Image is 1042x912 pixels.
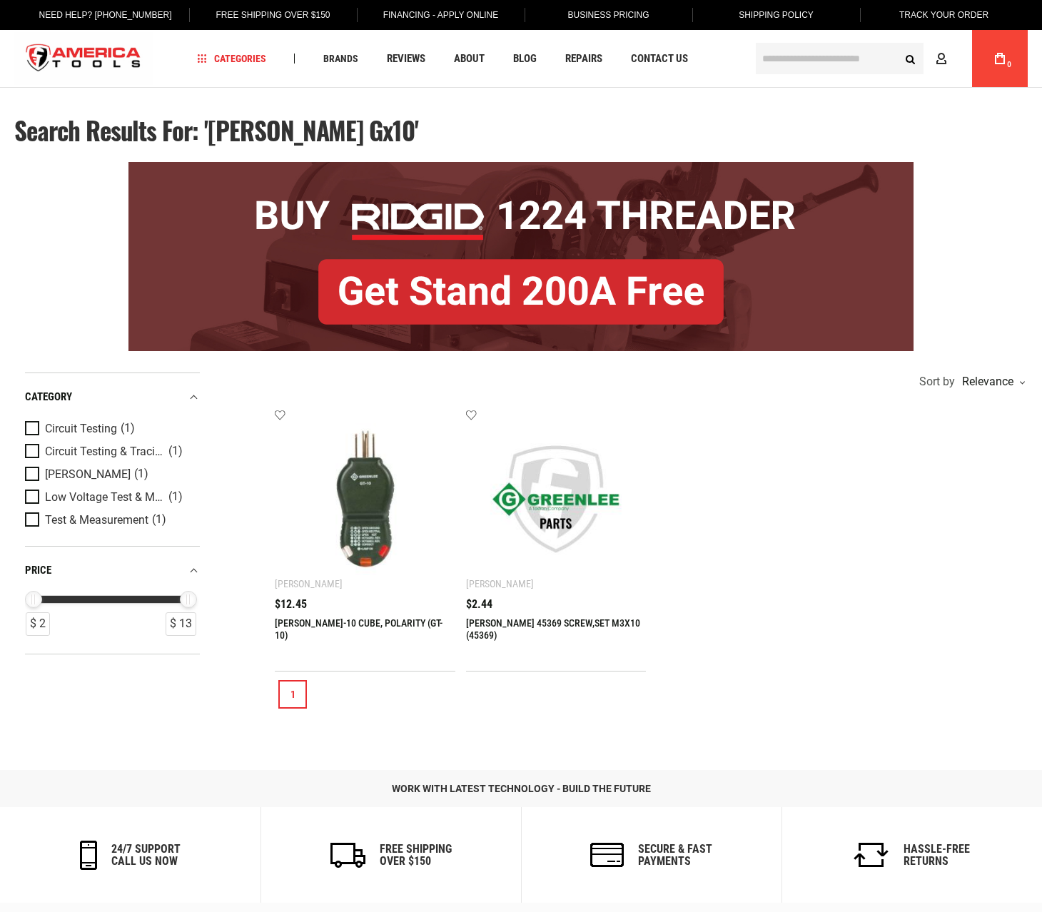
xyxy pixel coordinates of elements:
[168,445,183,457] span: (1)
[466,578,534,589] div: [PERSON_NAME]
[128,162,914,351] img: BOGO: Buy RIDGID® 1224 Threader, Get Stand 200A Free!
[45,422,117,435] span: Circuit Testing
[14,32,153,86] a: store logo
[454,54,485,64] span: About
[904,843,970,868] h6: Hassle-Free Returns
[513,54,537,64] span: Blog
[45,514,148,527] span: Test & Measurement
[45,445,165,458] span: Circuit Testing & Tracing
[317,49,365,69] a: Brands
[1007,61,1011,69] span: 0
[638,843,712,868] h6: secure & fast payments
[275,599,307,610] span: $12.45
[289,423,441,575] img: GREENLEE GT-10 CUBE, POLARITY (GT-10)
[25,561,200,580] div: price
[480,423,632,575] img: Greenlee 45369 SCREW,SET M3X10 (45369)
[25,421,196,437] a: Circuit Testing (1)
[198,54,266,64] span: Categories
[507,49,543,69] a: Blog
[278,680,307,709] a: 1
[447,49,491,69] a: About
[45,468,131,481] span: [PERSON_NAME]
[739,10,814,20] span: Shipping Policy
[14,111,418,148] span: Search results for: '[PERSON_NAME] gx10'
[275,617,442,641] a: [PERSON_NAME]-10 CUBE, POLARITY (GT-10)
[166,612,196,636] div: $ 13
[958,376,1024,387] div: Relevance
[275,578,343,589] div: [PERSON_NAME]
[121,422,135,435] span: (1)
[45,491,165,504] span: Low Voltage Test & Measurement
[191,49,273,69] a: Categories
[323,54,358,64] span: Brands
[25,467,196,482] a: [PERSON_NAME] (1)
[631,54,688,64] span: Contact Us
[387,54,425,64] span: Reviews
[26,612,50,636] div: $ 2
[896,45,924,72] button: Search
[25,444,196,460] a: Circuit Testing & Tracing (1)
[25,387,200,407] div: category
[168,491,183,503] span: (1)
[111,843,181,868] h6: 24/7 support call us now
[25,373,200,654] div: Product Filters
[466,617,640,641] a: [PERSON_NAME] 45369 SCREW,SET M3X10 (45369)
[466,599,492,610] span: $2.44
[128,162,914,173] a: BOGO: Buy RIDGID® 1224 Threader, Get Stand 200A Free!
[152,514,166,526] span: (1)
[14,32,153,86] img: America Tools
[134,468,148,480] span: (1)
[624,49,694,69] a: Contact Us
[919,376,955,387] span: Sort by
[986,30,1013,87] a: 0
[559,49,609,69] a: Repairs
[380,843,452,868] h6: Free Shipping Over $150
[565,54,602,64] span: Repairs
[25,490,196,505] a: Low Voltage Test & Measurement (1)
[25,512,196,528] a: Test & Measurement (1)
[380,49,432,69] a: Reviews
